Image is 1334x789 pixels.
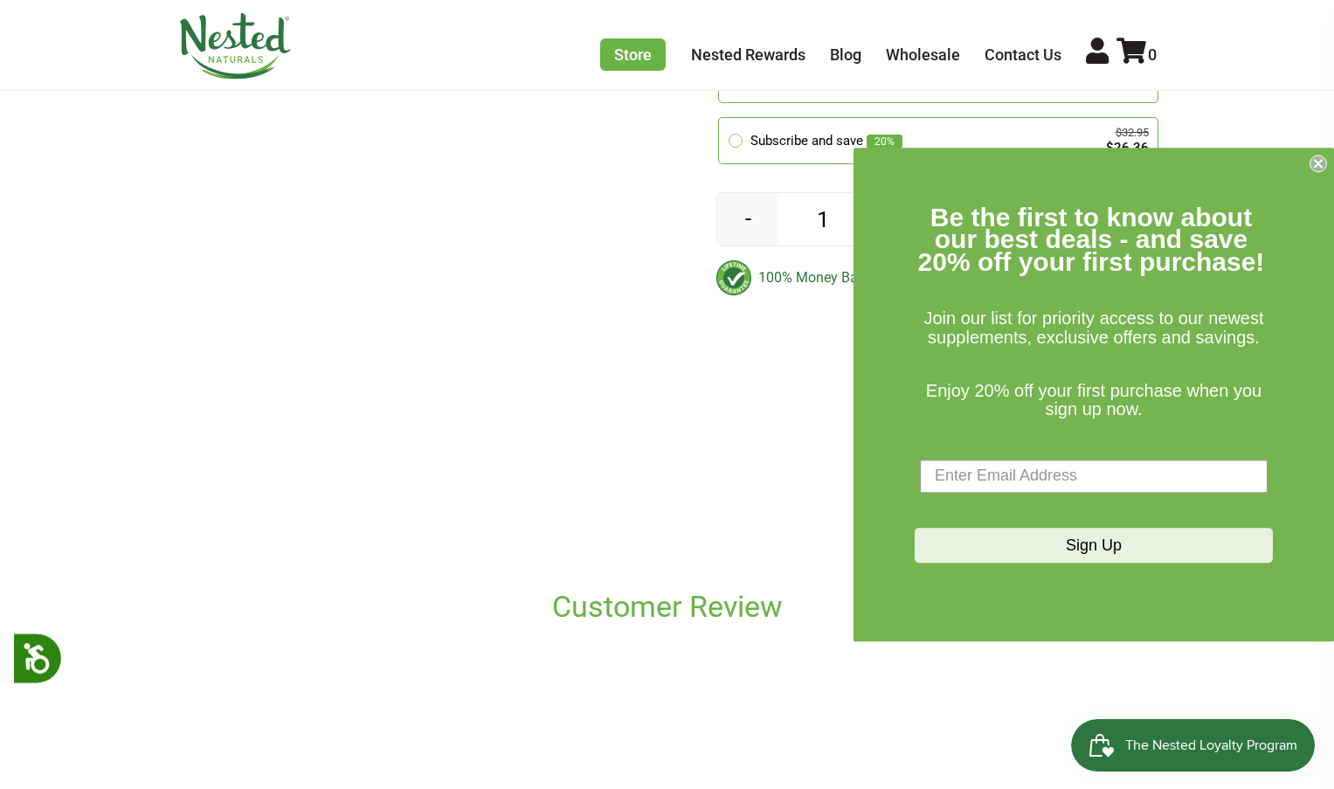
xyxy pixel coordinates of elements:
[1310,155,1327,172] button: Close dialog
[716,260,751,295] img: badge-lifetimeguarantee-color.svg
[716,260,1157,295] div: 100% Money Back Lifetime Guarantee
[886,45,960,64] a: Wholesale
[600,38,666,71] a: Store
[178,13,292,80] img: Nested Naturals
[926,381,1261,419] span: Enjoy 20% off your first purchase when you sign up now.
[1116,45,1157,64] a: 0
[178,323,1157,585] iframe: Reviews Widget
[854,148,1334,641] div: FLYOUT Form
[985,45,1061,64] a: Contact Us
[1148,45,1157,64] span: 0
[923,309,1263,348] span: Join our list for priority access to our newest supplements, exclusive offers and savings.
[691,45,805,64] a: Nested Rewards
[274,588,1061,626] h2: Customer Review
[918,203,1265,276] span: Be the first to know about our best deals - and save 20% off your first purchase!
[830,45,861,64] a: Blog
[717,193,779,246] button: -
[1071,719,1317,772] iframe: Button to open loyalty program pop-up
[915,528,1273,563] button: Sign Up
[920,460,1268,493] input: Enter Email Address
